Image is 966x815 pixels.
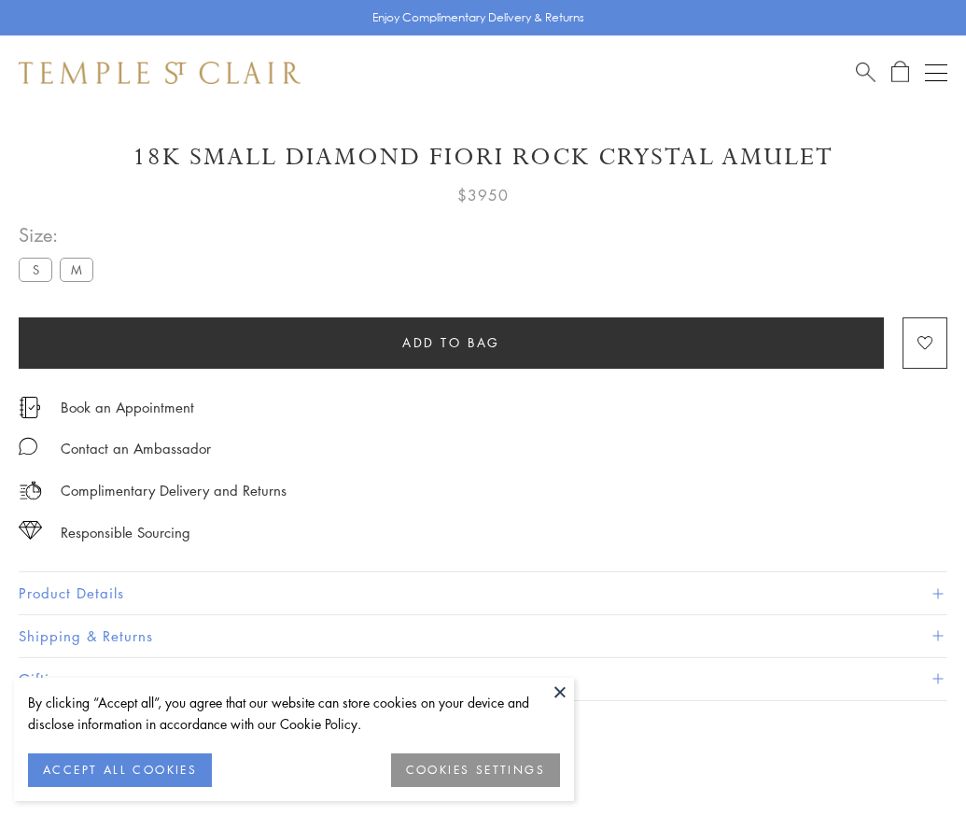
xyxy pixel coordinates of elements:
a: Book an Appointment [61,397,194,417]
img: icon_delivery.svg [19,479,42,502]
button: COOKIES SETTINGS [391,753,560,787]
button: Add to bag [19,317,884,369]
label: M [60,258,93,281]
label: S [19,258,52,281]
button: Open navigation [925,62,947,84]
span: Add to bag [402,332,500,353]
span: $3950 [457,183,509,207]
a: Open Shopping Bag [891,61,909,84]
img: icon_appointment.svg [19,397,41,418]
img: Temple St. Clair [19,62,301,84]
button: Shipping & Returns [19,615,947,657]
button: Product Details [19,572,947,614]
div: Contact an Ambassador [61,437,211,460]
span: Size: [19,219,101,250]
div: By clicking “Accept all”, you agree that our website can store cookies on your device and disclos... [28,692,560,735]
button: ACCEPT ALL COOKIES [28,753,212,787]
h1: 18K Small Diamond Fiori Rock Crystal Amulet [19,141,947,174]
div: Responsible Sourcing [61,521,190,544]
a: Search [856,61,875,84]
img: MessageIcon-01_2.svg [19,437,37,456]
img: icon_sourcing.svg [19,521,42,540]
p: Complimentary Delivery and Returns [61,479,287,502]
button: Gifting [19,658,947,700]
p: Enjoy Complimentary Delivery & Returns [372,8,584,27]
